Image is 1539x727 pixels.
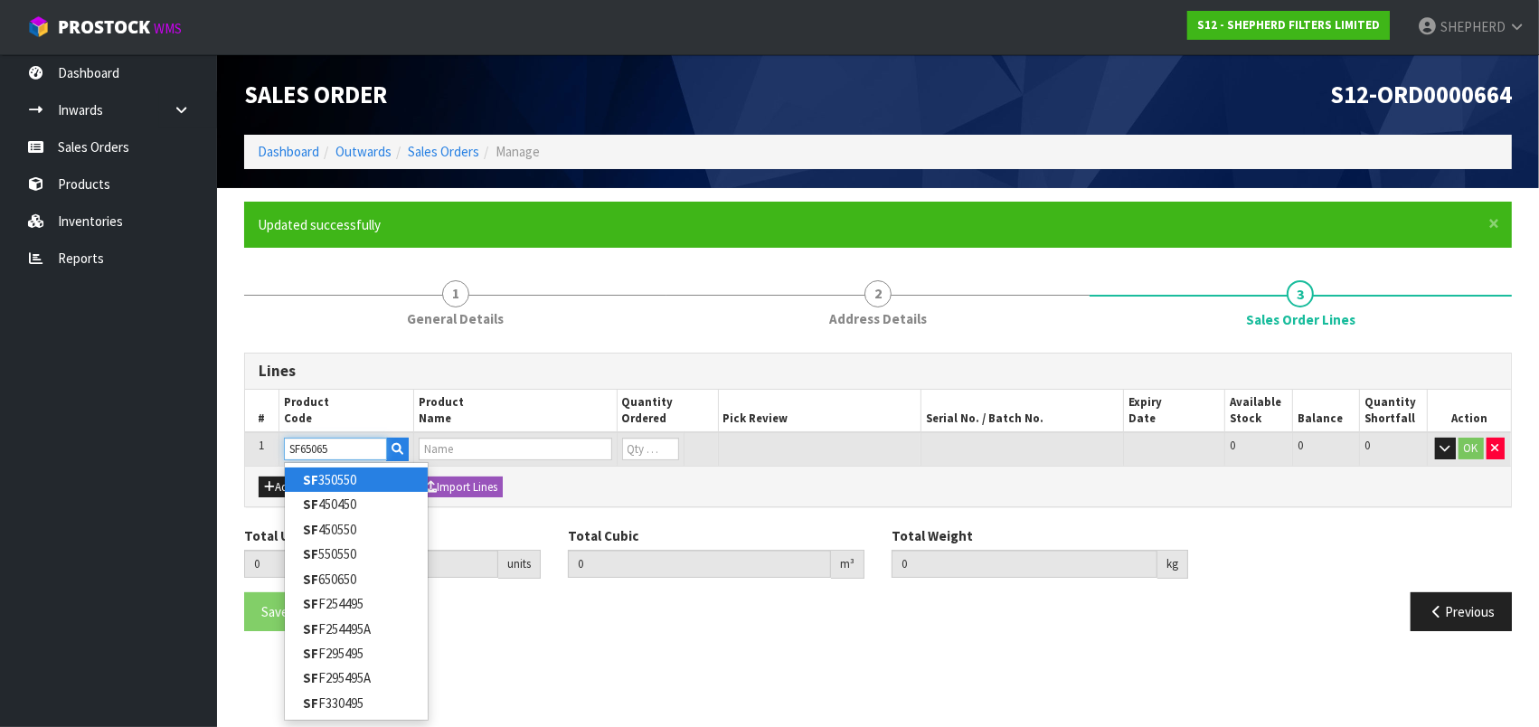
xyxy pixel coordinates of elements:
span: 1 [259,438,264,453]
th: Product Name [414,390,617,433]
span: Sales Order Lines [1246,310,1355,329]
img: cube-alt.png [27,15,50,38]
h3: Lines [259,363,1497,380]
label: Total Cubic [568,526,638,545]
span: ProStock [58,15,150,39]
span: Save [261,603,288,620]
strong: SF [303,471,318,488]
a: SFF330495 [285,691,428,715]
span: 3 [1287,280,1314,307]
div: m³ [831,550,864,579]
span: × [1488,211,1499,236]
a: Sales Orders [408,143,479,160]
span: 1 [442,280,469,307]
a: SF550550 [285,542,428,566]
a: SF350550 [285,467,428,492]
a: SF450550 [285,517,428,542]
th: Expiry Date [1123,390,1224,433]
th: # [245,390,279,433]
span: Manage [496,143,540,160]
th: Action [1428,390,1511,433]
th: Serial No. / Batch No. [921,390,1123,433]
input: Total Cubic [568,550,831,578]
strong: SF [303,496,318,513]
input: Total Units [244,550,498,578]
label: Total Units [244,526,314,545]
input: Qty Ordered [622,438,680,460]
strong: S12 - SHEPHERD FILTERS LIMITED [1197,17,1380,33]
strong: SF [303,521,318,538]
div: kg [1157,550,1188,579]
th: Balance [1292,390,1360,433]
button: Previous [1411,592,1512,631]
span: 0 [1298,438,1303,453]
strong: SF [303,545,318,562]
button: Import Lines [420,477,503,498]
a: Dashboard [258,143,319,160]
span: 0 [1364,438,1370,453]
input: Total Weight [892,550,1157,578]
input: Name [419,438,611,460]
span: Sales Order [244,80,387,109]
th: Product Code [279,390,413,433]
a: SF650650 [285,567,428,591]
input: Code [284,438,387,460]
a: SFF295495A [285,666,428,690]
button: Save [244,592,306,631]
a: SFF295495 [285,641,428,666]
div: units [498,550,541,579]
span: S12-ORD0000664 [1330,80,1512,109]
span: Sales Order Lines [244,339,1512,646]
span: SHEPHERD [1440,18,1506,35]
strong: SF [303,595,318,612]
a: SFF254495A [285,617,428,641]
span: General Details [407,309,504,328]
span: Address Details [829,309,927,328]
button: OK [1459,438,1484,459]
label: Total Weight [892,526,973,545]
span: 0 [1230,438,1235,453]
strong: SF [303,694,318,712]
strong: SF [303,669,318,686]
span: Updated successfully [258,216,381,233]
button: Add Line [259,477,322,498]
small: WMS [154,20,182,37]
a: Outwards [335,143,392,160]
strong: SF [303,571,318,588]
th: Available Stock [1225,390,1293,433]
strong: SF [303,620,318,637]
span: 2 [864,280,892,307]
a: SF450450 [285,492,428,516]
strong: SF [303,645,318,662]
th: Quantity Ordered [617,390,718,433]
th: Quantity Shortfall [1360,390,1428,433]
th: Pick Review [718,390,921,433]
a: SFF254495 [285,591,428,616]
